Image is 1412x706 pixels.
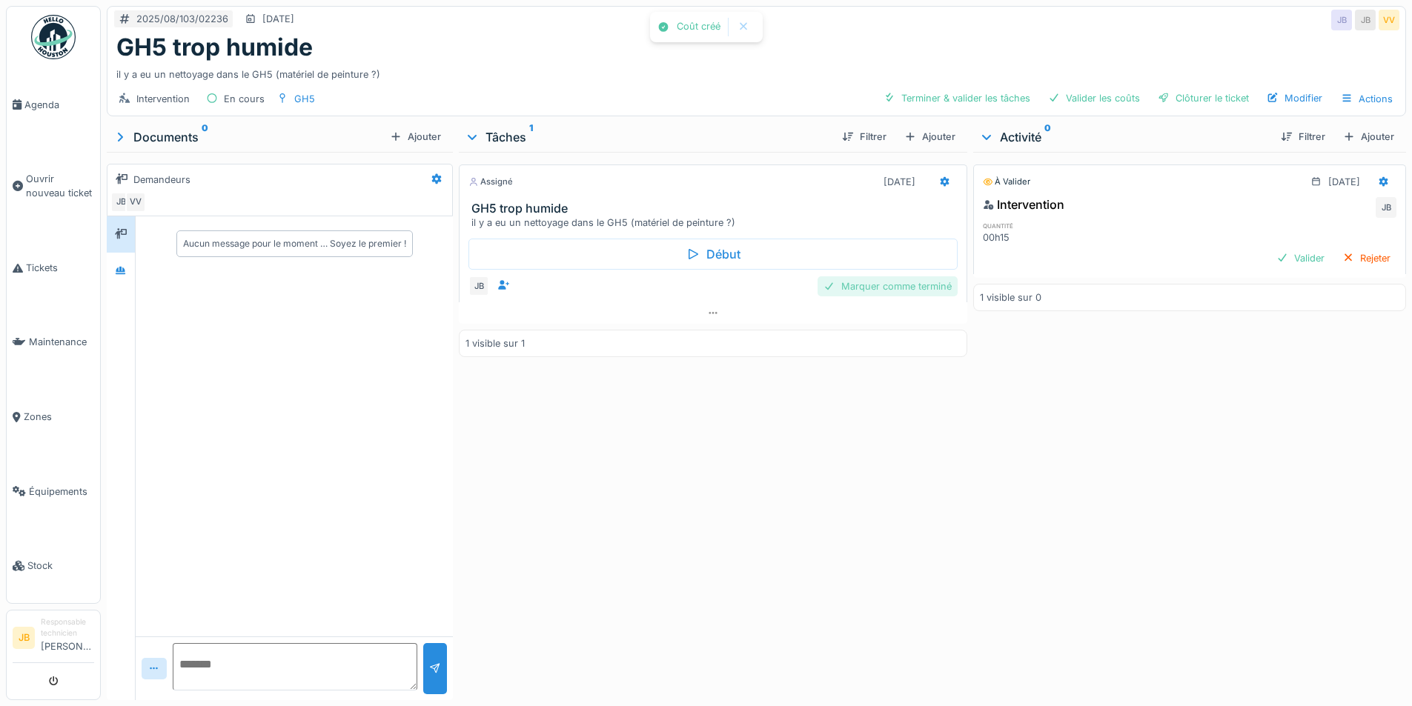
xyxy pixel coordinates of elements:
div: 1 visible sur 0 [980,290,1041,304]
div: 2025/08/103/02236 [136,12,228,26]
a: Zones [7,379,100,454]
div: Intervention [136,92,190,106]
div: JB [110,192,131,213]
h1: GH5 trop humide [116,33,313,61]
div: Terminer & valider les tâches [878,88,1036,108]
div: Modifier [1261,88,1328,108]
div: Filtrer [836,127,892,147]
li: JB [13,627,35,649]
div: Coût créé [677,21,720,33]
div: Tâches [465,128,829,146]
a: Stock [7,528,100,603]
span: Stock [27,559,94,573]
span: Tickets [26,261,94,275]
div: 1 visible sur 1 [465,336,525,350]
img: Badge_color-CXgf-gQk.svg [31,15,76,59]
sup: 0 [1044,128,1051,146]
div: Intervention [983,196,1064,213]
div: JB [1355,10,1376,30]
span: Agenda [24,98,94,112]
a: Maintenance [7,305,100,380]
div: Ajouter [384,127,447,147]
h6: quantité [983,221,1118,230]
div: il y a eu un nettoyage dans le GH5 (matériel de peinture ?) [116,61,1396,81]
a: Ouvrir nouveau ticket [7,142,100,231]
div: Clôturer le ticket [1152,88,1255,108]
div: [DATE] [1328,175,1360,189]
div: Début [468,239,957,270]
div: VV [125,192,146,213]
h3: GH5 trop humide [471,202,960,216]
a: Équipements [7,454,100,529]
a: Tickets [7,230,100,305]
div: Aucun message pour le moment … Soyez le premier ! [183,237,406,250]
div: Filtrer [1275,127,1331,147]
div: 00h15 [983,230,1118,244]
div: Valider les coûts [1042,88,1146,108]
div: En cours [224,92,265,106]
div: Responsable technicien [41,616,94,639]
span: Ouvrir nouveau ticket [26,172,94,200]
div: Activité [979,128,1269,146]
div: À valider [983,176,1030,188]
div: Valider [1270,248,1330,268]
div: GH5 [294,92,315,106]
span: Zones [24,410,94,424]
div: JB [1376,197,1396,218]
div: Ajouter [1337,127,1400,147]
li: [PERSON_NAME] [41,616,94,659]
div: [DATE] [262,12,294,26]
a: JB Responsable technicien[PERSON_NAME] [13,616,94,663]
div: Actions [1334,88,1399,110]
div: Rejeter [1336,248,1396,268]
span: Maintenance [29,335,94,349]
sup: 0 [202,128,208,146]
div: il y a eu un nettoyage dans le GH5 (matériel de peinture ?) [471,216,960,230]
sup: 1 [529,128,533,146]
div: Assigné [468,176,513,188]
div: JB [1331,10,1352,30]
div: Ajouter [898,127,961,147]
span: Équipements [29,484,94,499]
div: VV [1379,10,1399,30]
div: Documents [113,128,384,146]
a: Agenda [7,67,100,142]
div: [DATE] [884,175,915,189]
div: Marquer comme terminé [818,276,958,296]
div: Demandeurs [133,173,190,187]
div: JB [468,276,489,296]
